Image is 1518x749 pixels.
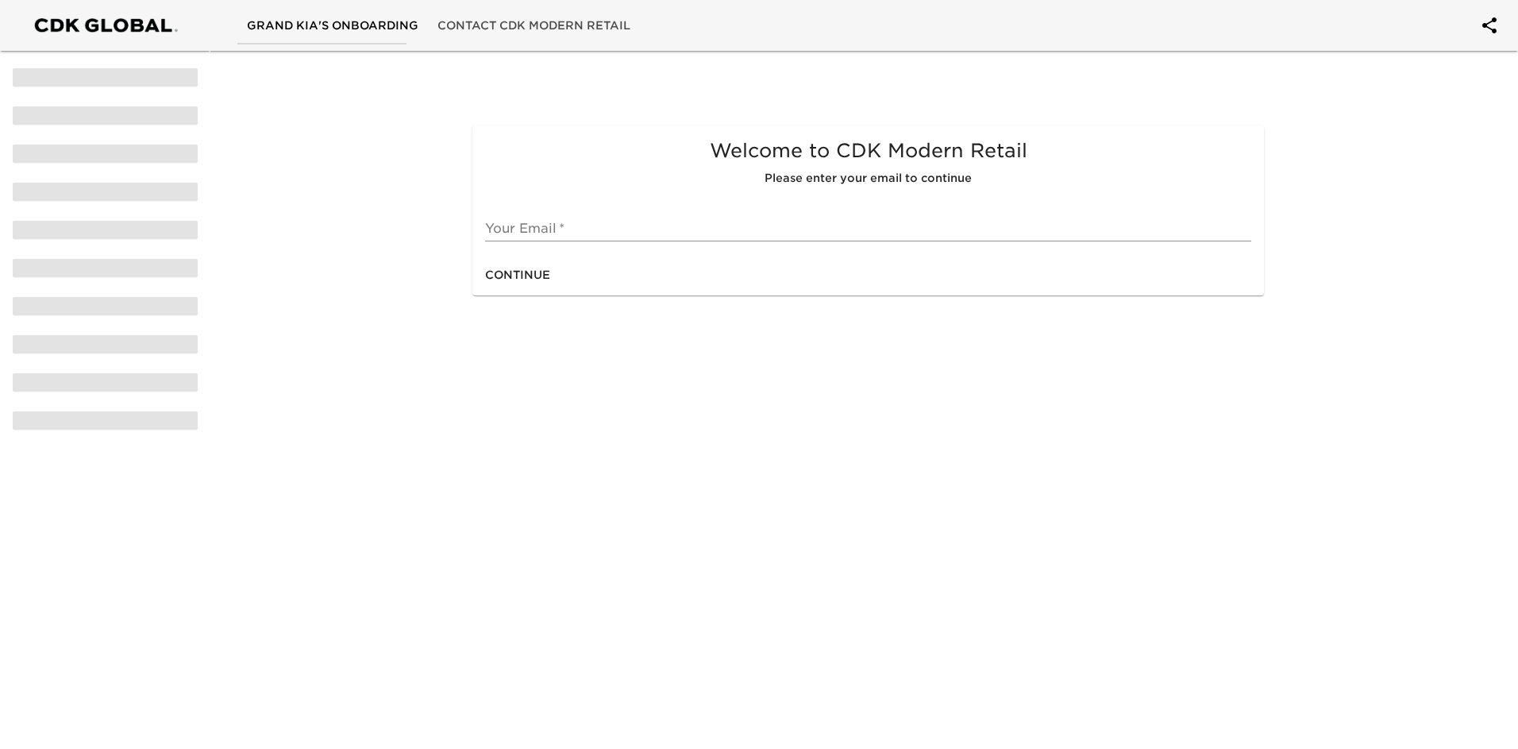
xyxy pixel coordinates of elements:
span: Continue [485,265,550,285]
h5: Welcome to CDK Modern Retail [485,138,1251,164]
span: Grand KIA's Onboarding [247,16,418,36]
h6: Please enter your email to continue [485,170,1251,187]
button: account of current user [1470,6,1508,44]
button: Continue [479,261,557,290]
span: Contact CDK Modern Retail [437,16,630,36]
